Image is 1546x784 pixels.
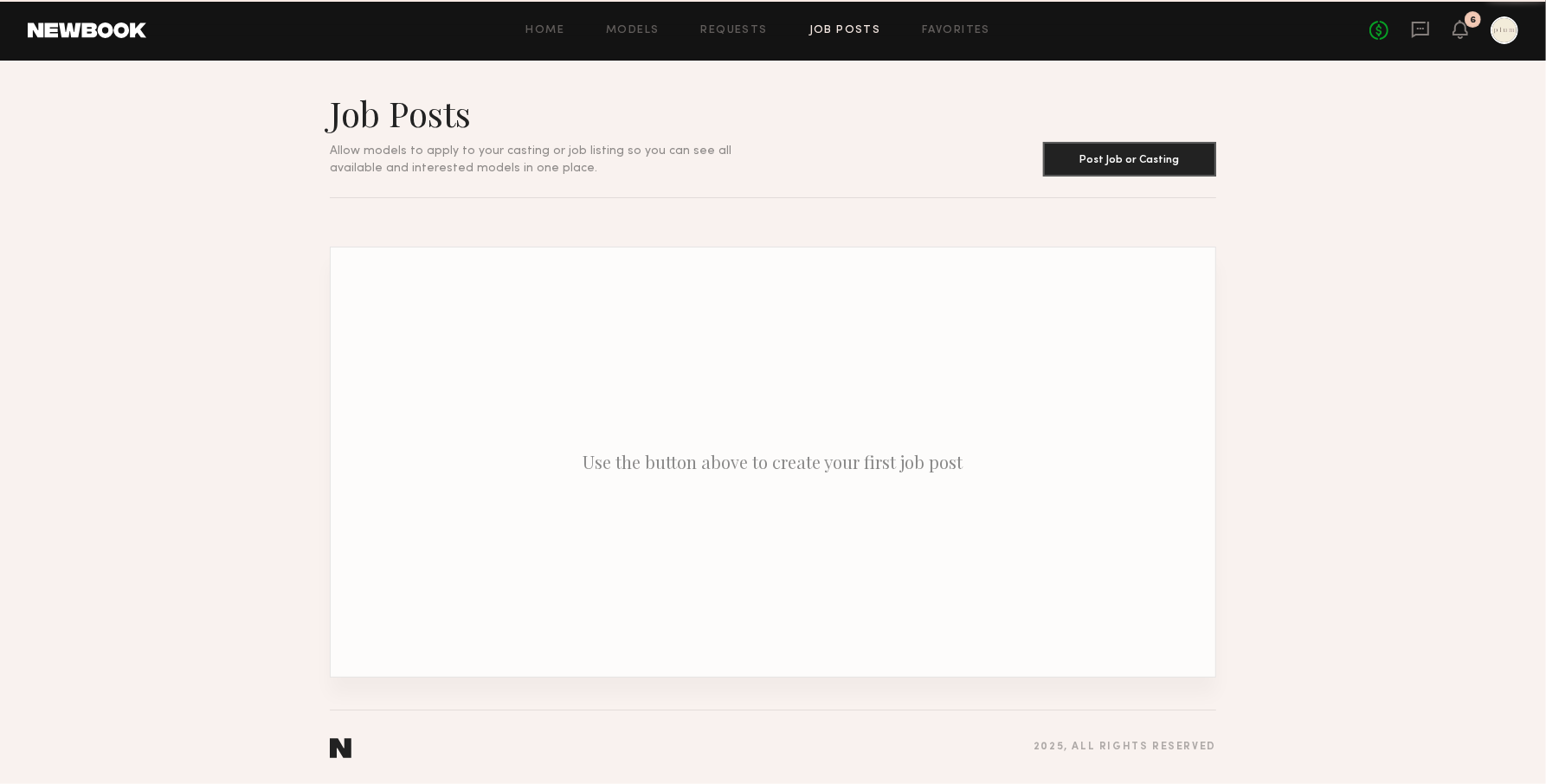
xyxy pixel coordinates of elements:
a: Favorites [922,25,990,36]
div: 6 [1470,16,1476,25]
h1: Job Posts [330,92,773,135]
a: Models [606,25,659,36]
a: Home [526,25,565,36]
span: Allow models to apply to your casting or job listing so you can see all available and interested ... [330,145,731,174]
button: Post Job or Casting [1043,142,1216,177]
a: Job Posts [809,25,881,36]
div: 2025 , all rights reserved [1034,742,1216,753]
a: Requests [701,25,768,36]
p: Use the button above to create your first job post [331,247,1215,677]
